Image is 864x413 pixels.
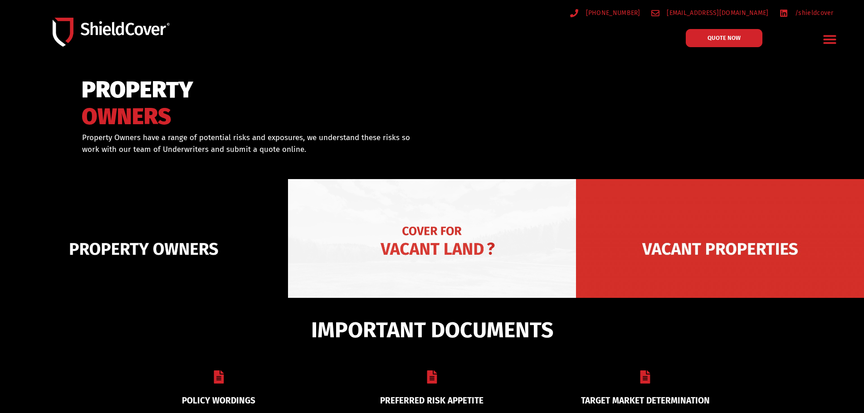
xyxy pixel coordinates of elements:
[82,81,193,99] span: PROPERTY
[288,179,576,319] img: Vacant Land liability cover
[664,7,768,19] span: [EMAIL_ADDRESS][DOMAIN_NAME]
[780,7,834,19] a: /shieldcover
[584,7,640,19] span: [PHONE_NUMBER]
[581,395,710,406] a: TARGET MARKET DETERMINATION
[182,395,255,406] a: POLICY WORDINGS
[651,7,769,19] a: [EMAIL_ADDRESS][DOMAIN_NAME]
[82,132,420,155] p: Property Owners have a range of potential risks and exposures, we understand these risks so work ...
[380,395,483,406] a: PREFERRED RISK APPETITE
[311,321,553,339] span: IMPORTANT DOCUMENTS
[570,7,640,19] a: [PHONE_NUMBER]
[708,35,741,41] span: QUOTE NOW
[686,29,762,47] a: QUOTE NOW
[793,7,834,19] span: /shieldcover
[53,18,170,46] img: Shield-Cover-Underwriting-Australia-logo-full
[820,29,841,50] div: Menu Toggle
